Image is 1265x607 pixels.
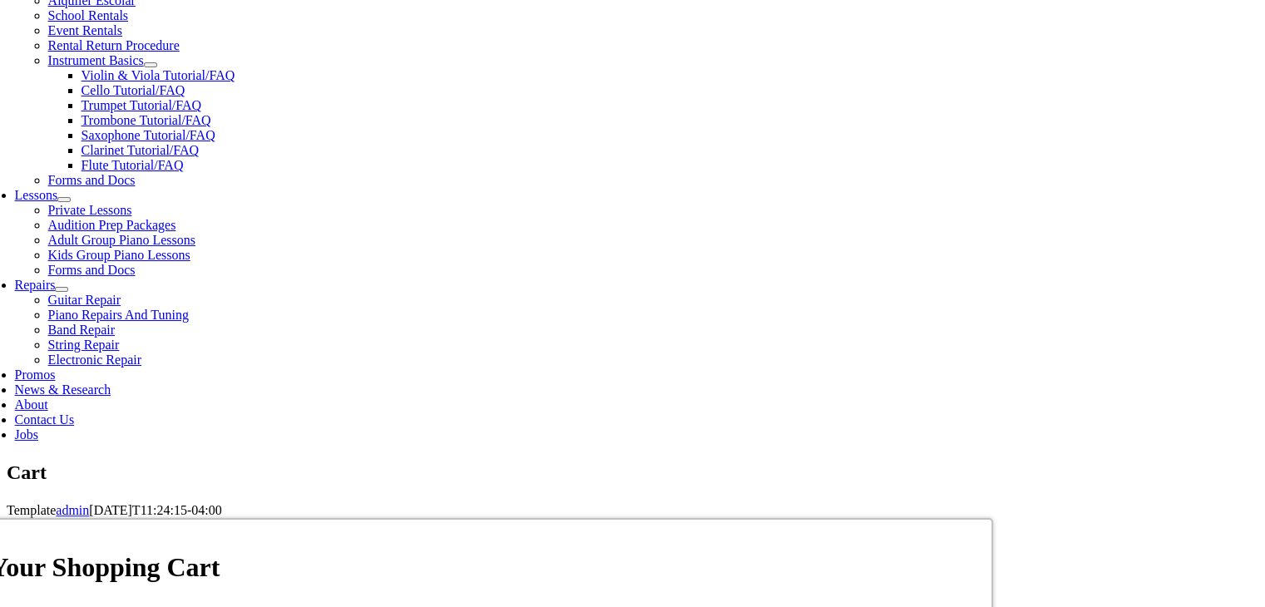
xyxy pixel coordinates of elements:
a: Cello Tutorial/FAQ [82,83,185,97]
a: About [15,397,48,412]
a: Guitar Repair [48,293,121,307]
a: Saxophone Tutorial/FAQ [82,128,215,142]
a: Rental Return Procedure [48,38,180,52]
a: Promos [15,368,56,382]
a: Flute Tutorial/FAQ [82,158,184,172]
a: Adult Group Piano Lessons [48,233,195,247]
a: Piano Repairs And Tuning [48,308,189,322]
a: Kids Group Piano Lessons [48,248,190,262]
button: Open submenu of Repairs [55,287,68,292]
a: Forms and Docs [48,173,136,187]
a: Private Lessons [48,203,132,217]
button: Open submenu of Instrument Basics [144,62,157,67]
span: Template [7,503,56,517]
a: Event Rentals [48,23,122,37]
a: Violin & Viola Tutorial/FAQ [82,68,235,82]
a: Audition Prep Packages [48,218,176,232]
a: String Repair [48,338,120,352]
a: Electronic Repair [48,353,141,367]
a: Band Repair [48,323,115,337]
a: Trombone Tutorial/FAQ [82,113,211,127]
a: admin [56,503,89,517]
a: Instrument Basics [48,53,144,67]
a: Forms and Docs [48,263,136,277]
a: Repairs [15,278,56,292]
a: Lessons [15,188,58,202]
a: Trumpet Tutorial/FAQ [82,98,201,112]
a: Contact Us [15,412,75,427]
a: News & Research [15,382,111,397]
a: School Rentals [48,8,128,22]
span: [DATE]T11:24:15-04:00 [89,503,221,517]
a: Jobs [15,427,38,442]
button: Open submenu of Lessons [57,197,71,202]
a: Clarinet Tutorial/FAQ [82,143,200,157]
